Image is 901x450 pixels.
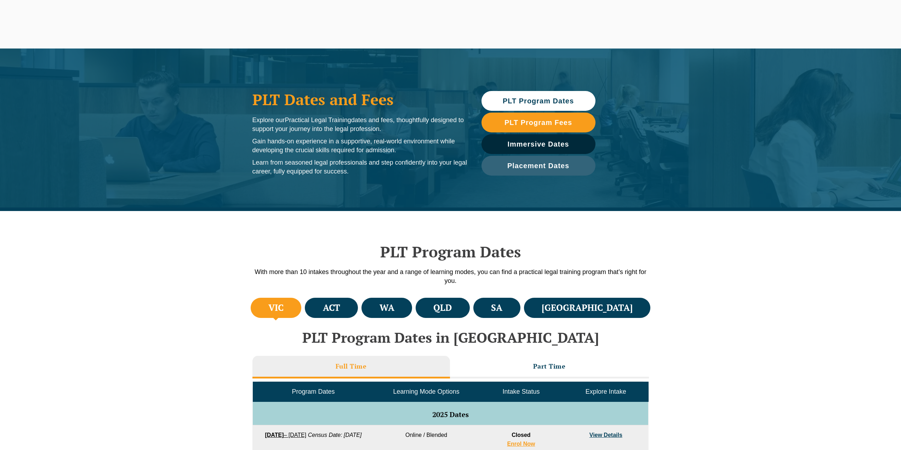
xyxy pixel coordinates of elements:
[589,432,622,438] a: View Details
[308,432,362,438] em: Census Date: [DATE]
[507,162,569,169] span: Placement Dates
[252,116,467,133] p: Explore our dates and fees, thoughtfully designed to support your journey into the legal profession.
[491,302,502,314] h4: SA
[393,388,460,395] span: Learning Mode Options
[481,91,595,111] a: PLT Program Dates
[265,432,306,438] a: [DATE]– [DATE]
[265,432,284,438] strong: [DATE]
[502,388,540,395] span: Intake Status
[252,91,467,108] h1: PLT Dates and Fees
[507,441,535,447] a: Enrol Now
[252,137,467,155] p: Gain hands-on experience in a supportive, real-world environment while developing the crucial ski...
[481,113,595,132] a: PLT Program Fees
[268,302,284,314] h4: VIC
[533,362,566,370] h3: Part Time
[285,116,351,124] span: Practical Legal Training
[380,302,394,314] h4: WA
[481,156,595,176] a: Placement Dates
[433,302,452,314] h4: QLD
[249,243,652,261] h2: PLT Program Dates
[542,302,633,314] h4: [GEOGRAPHIC_DATA]
[586,388,626,395] span: Explore Intake
[432,410,469,419] span: 2025 Dates
[323,302,340,314] h4: ACT
[504,119,572,126] span: PLT Program Fees
[252,158,467,176] p: Learn from seasoned legal professionals and step confidently into your legal career, fully equipp...
[336,362,367,370] h3: Full Time
[292,388,335,395] span: Program Dates
[508,141,569,148] span: Immersive Dates
[512,432,530,438] span: Closed
[481,134,595,154] a: Immersive Dates
[503,97,574,104] span: PLT Program Dates
[249,330,652,345] h2: PLT Program Dates in [GEOGRAPHIC_DATA]
[249,268,652,285] p: With more than 10 intakes throughout the year and a range of learning modes, you can find a pract...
